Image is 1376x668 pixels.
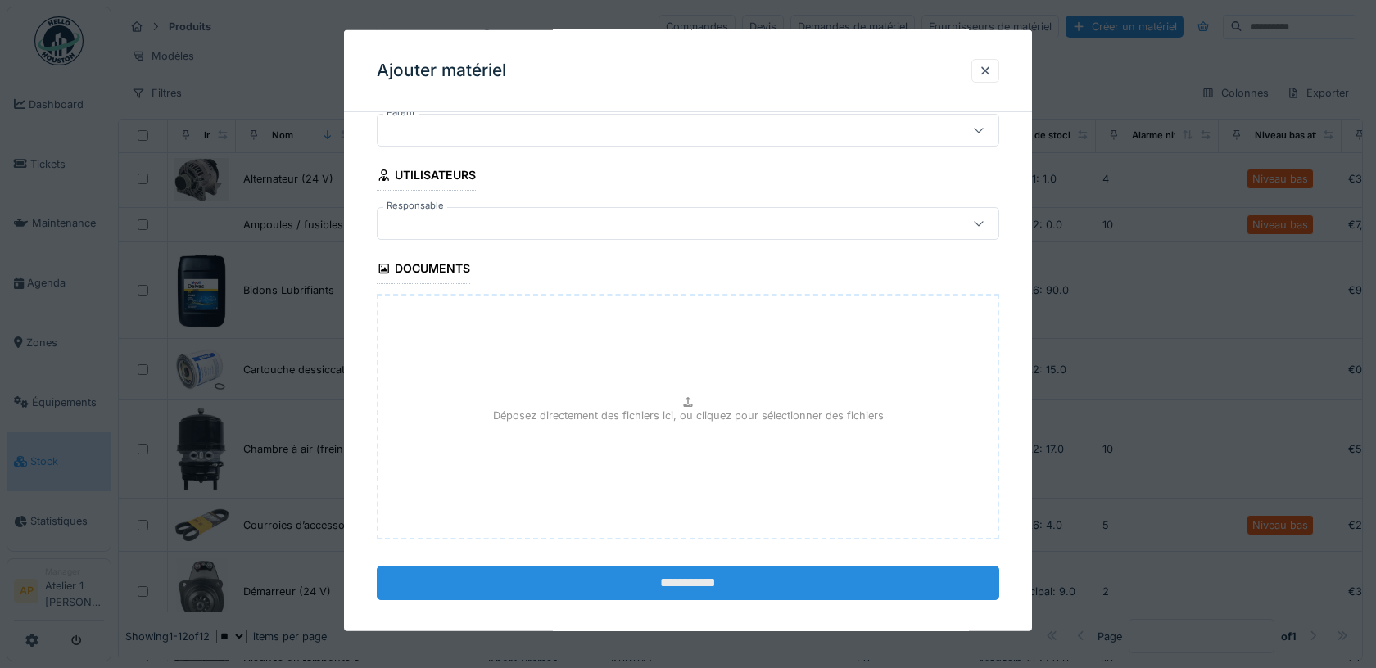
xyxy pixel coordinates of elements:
label: Responsable [383,199,447,213]
div: Documents [377,256,470,284]
div: Utilisateurs [377,163,476,191]
label: Parent [383,106,419,120]
p: Déposez directement des fichiers ici, ou cliquez pour sélectionner des fichiers [493,408,884,423]
h3: Ajouter matériel [377,61,506,81]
